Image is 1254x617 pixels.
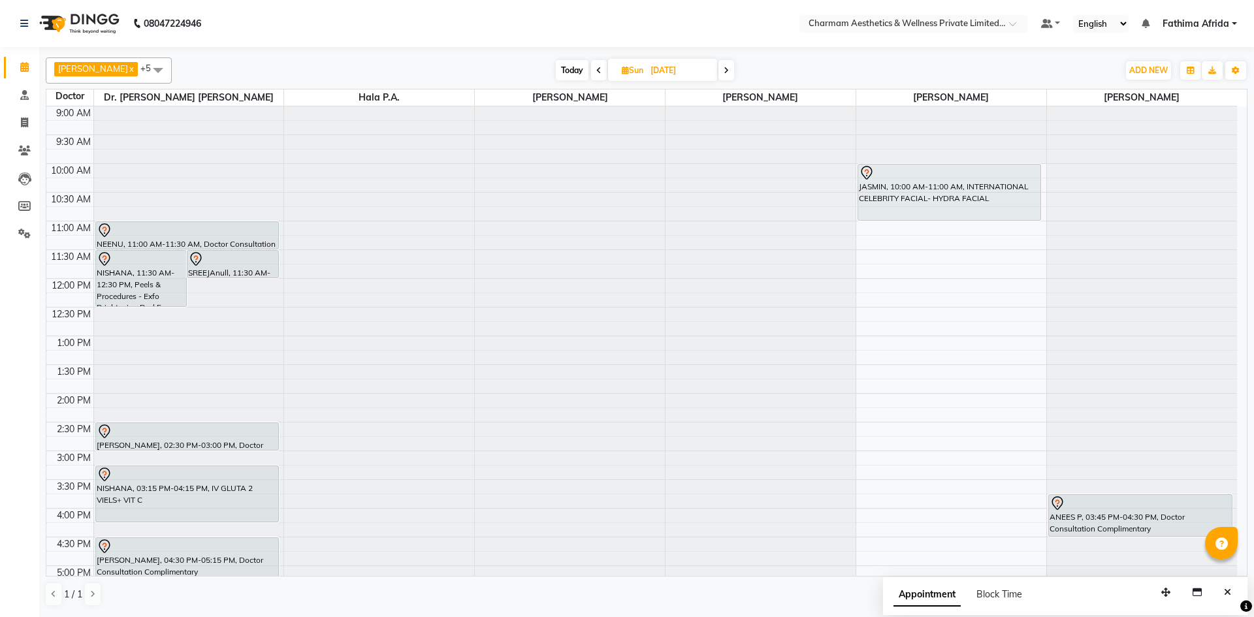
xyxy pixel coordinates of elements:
div: NISHANA, 03:15 PM-04:15 PM, IV GLUTA 2 VIELS+ VIT C [96,466,279,522]
div: JASMIN, 10:00 AM-11:00 AM, INTERNATIONAL CELEBRITY FACIAL- HYDRA FACIAL [858,165,1041,220]
a: x [128,63,134,74]
div: 11:00 AM [48,221,93,235]
div: Doctor [46,89,93,103]
input: 2025-09-07 [647,61,712,80]
span: Fathima Afrida [1163,17,1229,31]
span: ADD NEW [1129,65,1168,75]
span: Appointment [893,583,961,607]
div: ANEES P, 03:45 PM-04:30 PM, Doctor Consultation Complimentary [1049,495,1232,536]
div: [PERSON_NAME], 04:30 PM-05:15 PM, Doctor Consultation Complimentary [96,538,279,579]
span: Hala P.A. [284,89,474,106]
div: 2:00 PM [54,394,93,407]
div: 9:00 AM [54,106,93,120]
span: Sun [619,65,647,75]
b: 08047224946 [144,5,201,42]
span: Today [556,60,588,80]
div: 4:30 PM [54,537,93,551]
div: 3:30 PM [54,480,93,494]
span: [PERSON_NAME] [1047,89,1237,106]
div: 9:30 AM [54,135,93,149]
span: [PERSON_NAME] [475,89,665,106]
div: 12:30 PM [49,308,93,321]
div: 4:00 PM [54,509,93,522]
span: Dr. [PERSON_NAME] [PERSON_NAME] [94,89,284,106]
div: 3:00 PM [54,451,93,465]
span: 1 / 1 [64,588,82,601]
span: [PERSON_NAME] [856,89,1046,106]
div: 2:30 PM [54,422,93,436]
img: logo [33,5,123,42]
div: SREEJAnull, 11:30 AM-12:00 PM, Doctor Consultation Complimentary [187,251,278,277]
div: 12:00 PM [49,279,93,293]
div: 10:30 AM [48,193,93,206]
span: +5 [140,63,161,73]
span: [PERSON_NAME] [58,63,128,74]
div: [PERSON_NAME], 02:30 PM-03:00 PM, Doctor Consultation Complimentary [96,423,279,450]
div: NISHANA, 11:30 AM-12:30 PM, Peels & Procedures - Exfo Brightening Peel Face [96,251,187,306]
div: 1:30 PM [54,365,93,379]
span: Block Time [976,588,1022,600]
div: 10:00 AM [48,164,93,178]
div: 5:00 PM [54,566,93,580]
div: 1:00 PM [54,336,93,350]
div: 11:30 AM [48,250,93,264]
div: NEENU, 11:00 AM-11:30 AM, Doctor Consultation Complimentary [96,222,279,249]
span: [PERSON_NAME] [666,89,856,106]
button: ADD NEW [1126,61,1171,80]
iframe: chat widget [1199,565,1241,604]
